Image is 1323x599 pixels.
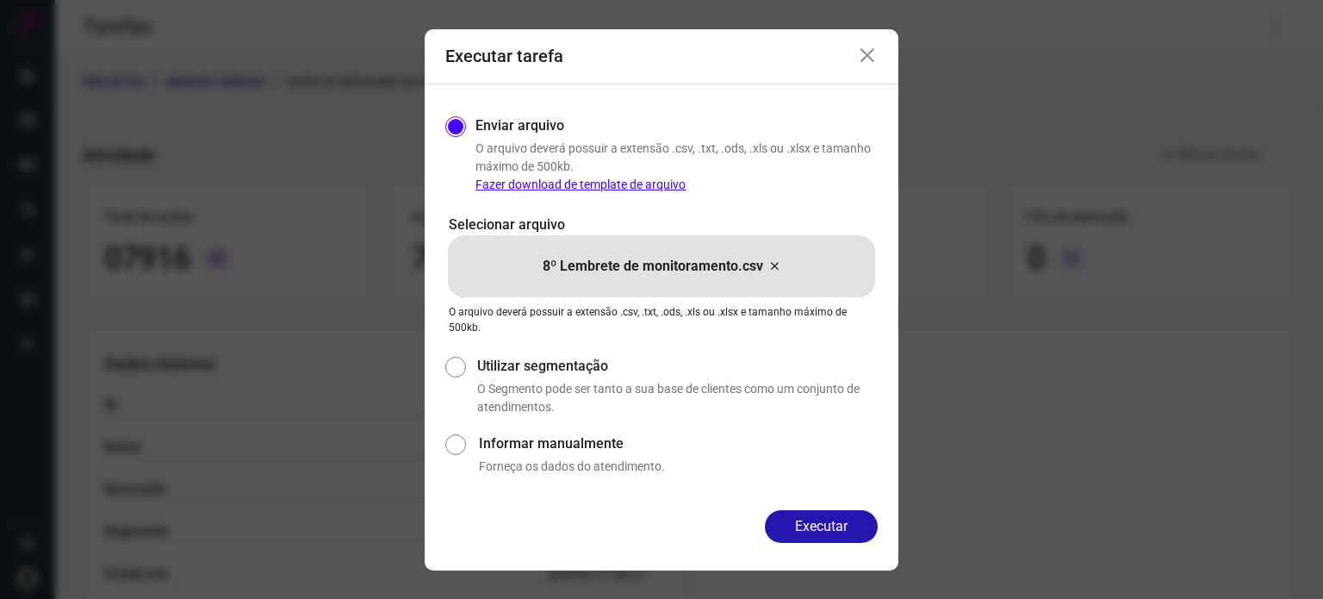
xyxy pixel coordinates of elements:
[477,356,878,377] label: Utilizar segmentação
[479,458,878,476] p: Forneça os dados do atendimento.
[475,140,878,194] p: O arquivo deverá possuir a extensão .csv, .txt, .ods, .xls ou .xlsx e tamanho máximo de 500kb.
[765,510,878,543] button: Executar
[475,115,564,136] label: Enviar arquivo
[475,178,686,191] a: Fazer download de template de arquivo
[479,434,878,454] label: Informar manualmente
[445,46,563,66] h3: Executar tarefa
[449,304,874,335] p: O arquivo deverá possuir a extensão .csv, .txt, .ods, .xls ou .xlsx e tamanho máximo de 500kb.
[543,256,763,277] p: 8º Lembrete de monitoramento.csv
[449,215,874,235] p: Selecionar arquivo
[477,380,878,416] p: O Segmento pode ser tanto a sua base de clientes como um conjunto de atendimentos.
